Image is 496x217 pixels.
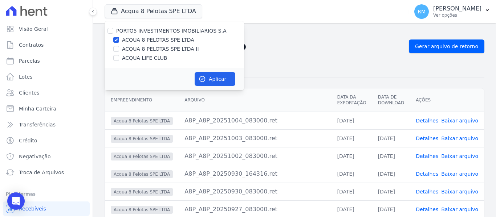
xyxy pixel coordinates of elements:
[19,57,40,64] span: Parcelas
[441,135,478,141] a: Baixar arquivo
[441,206,478,212] a: Baixar arquivo
[441,118,478,124] a: Baixar arquivo
[3,201,90,216] a: Recebíveis
[3,54,90,68] a: Parcelas
[184,170,325,178] div: A8P_A8P_20250930_164316.ret
[184,187,325,196] div: A8P_A8P_20250930_083000.ret
[331,129,372,147] td: [DATE]
[3,70,90,84] a: Lotes
[19,169,64,176] span: Troca de Arquivos
[195,72,235,86] button: Aplicar
[184,116,325,125] div: A8P_A8P_20251004_083000.ret
[3,101,90,116] a: Minha Carteira
[7,192,25,210] div: Open Intercom Messenger
[184,134,325,143] div: A8P_A8P_20251003_083000.ret
[19,73,33,80] span: Lotes
[441,171,478,177] a: Baixar arquivo
[19,105,56,112] span: Minha Carteira
[409,39,484,53] a: Gerar arquivo de retorno
[111,206,173,214] span: Acqua 8 Pelotas SPE LTDA
[19,25,48,33] span: Visão Geral
[372,88,410,112] th: Data de Download
[19,205,46,212] span: Recebíveis
[441,153,478,159] a: Baixar arquivo
[408,1,496,22] button: RM [PERSON_NAME] Ver opções
[184,205,325,214] div: A8P_A8P_20250927_083000.ret
[122,36,194,44] label: ACQUA 8 PELOTAS SPE LTDA
[372,147,410,165] td: [DATE]
[410,88,484,112] th: Ações
[416,135,438,141] a: Detalhes
[19,153,51,160] span: Negativação
[433,12,481,18] p: Ver opções
[416,118,438,124] a: Detalhes
[179,88,331,112] th: Arquivo
[105,40,403,53] h2: Exportações de Retorno
[372,183,410,200] td: [DATE]
[331,183,372,200] td: [DATE]
[111,188,173,196] span: Acqua 8 Pelotas SPE LTDA
[105,88,179,112] th: Empreendimento
[19,89,39,96] span: Clientes
[3,85,90,100] a: Clientes
[372,165,410,183] td: [DATE]
[122,54,167,62] label: ACQUA LIFE CLUB
[416,206,438,212] a: Detalhes
[111,170,173,178] span: Acqua 8 Pelotas SPE LTDA
[116,28,227,34] label: PORTO5 INVESTIMENTOS IMOBILIARIOS S.A
[418,9,426,14] span: RM
[19,41,44,49] span: Contratos
[433,5,481,12] p: [PERSON_NAME]
[416,153,438,159] a: Detalhes
[3,149,90,164] a: Negativação
[122,45,199,53] label: ACQUA 8 PELOTAS SPE LTDA II
[19,137,37,144] span: Crédito
[441,189,478,195] a: Baixar arquivo
[331,147,372,165] td: [DATE]
[3,38,90,52] a: Contratos
[111,153,173,160] span: Acqua 8 Pelotas SPE LTDA
[3,133,90,148] a: Crédito
[415,43,478,50] span: Gerar arquivo de retorno
[331,88,372,112] th: Data da Exportação
[111,135,173,143] span: Acqua 8 Pelotas SPE LTDA
[416,171,438,177] a: Detalhes
[331,112,372,129] td: [DATE]
[3,165,90,180] a: Troca de Arquivos
[3,22,90,36] a: Visão Geral
[6,190,87,199] div: Plataformas
[111,117,173,125] span: Acqua 8 Pelotas SPE LTDA
[19,121,56,128] span: Transferências
[184,152,325,160] div: A8P_A8P_20251002_083000.ret
[105,29,484,37] nav: Breadcrumb
[3,117,90,132] a: Transferências
[105,4,202,18] button: Acqua 8 Pelotas SPE LTDA
[416,189,438,195] a: Detalhes
[331,165,372,183] td: [DATE]
[372,129,410,147] td: [DATE]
